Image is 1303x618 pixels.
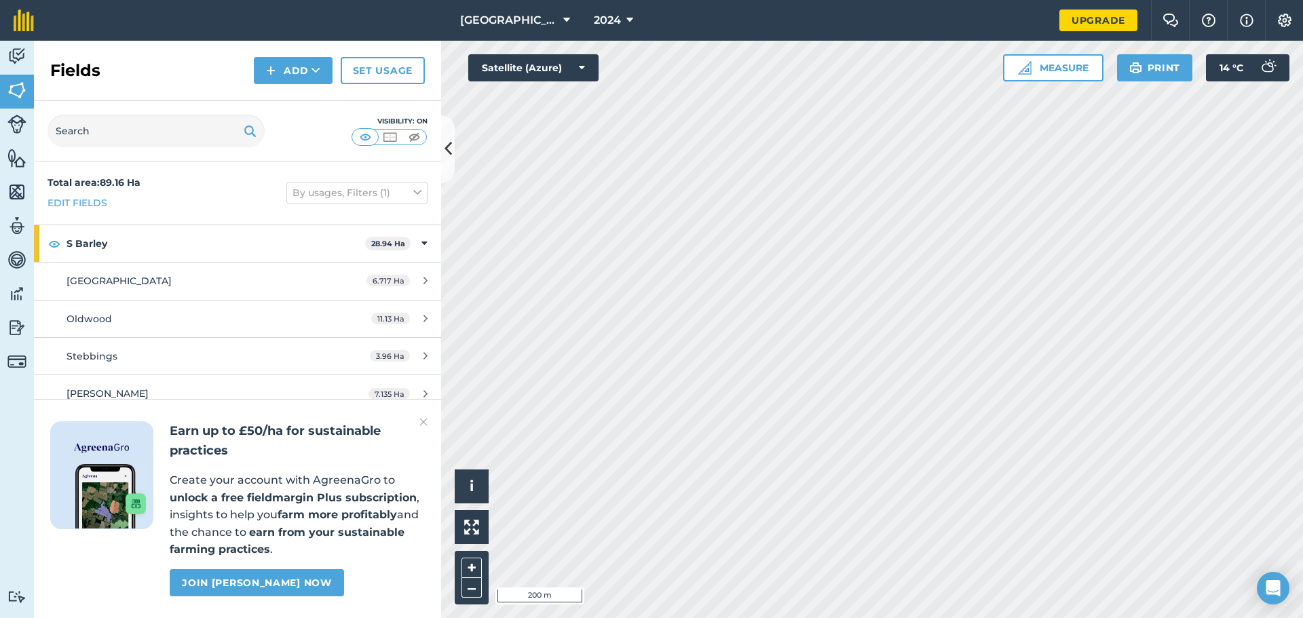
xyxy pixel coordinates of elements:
a: Stebbings3.96 Ha [34,338,441,374]
img: A cog icon [1277,14,1293,27]
strong: earn from your sustainable farming practices [170,526,404,556]
img: svg+xml;base64,PHN2ZyB4bWxucz0iaHR0cDovL3d3dy53My5vcmcvMjAwMC9zdmciIHdpZHRoPSI1MCIgaGVpZ2h0PSI0MC... [381,130,398,144]
img: svg+xml;base64,PD94bWwgdmVyc2lvbj0iMS4wIiBlbmNvZGluZz0idXRmLTgiPz4KPCEtLSBHZW5lcmF0b3I6IEFkb2JlIE... [7,352,26,371]
strong: S Barley [67,225,365,262]
span: Stebbings [67,350,117,362]
img: Four arrows, one pointing top left, one top right, one bottom right and the last bottom left [464,520,479,535]
span: 3.96 Ha [370,350,410,362]
button: Measure [1003,54,1103,81]
img: svg+xml;base64,PD94bWwgdmVyc2lvbj0iMS4wIiBlbmNvZGluZz0idXRmLTgiPz4KPCEtLSBHZW5lcmF0b3I6IEFkb2JlIE... [7,250,26,270]
img: svg+xml;base64,PHN2ZyB4bWxucz0iaHR0cDovL3d3dy53My5vcmcvMjAwMC9zdmciIHdpZHRoPSIxOSIgaGVpZ2h0PSIyNC... [244,123,257,139]
button: Print [1117,54,1193,81]
img: Screenshot of the Gro app [75,464,146,528]
a: Oldwood11.13 Ha [34,301,441,337]
button: Satellite (Azure) [468,54,599,81]
button: + [461,558,482,578]
img: svg+xml;base64,PHN2ZyB4bWxucz0iaHR0cDovL3d3dy53My5vcmcvMjAwMC9zdmciIHdpZHRoPSIxOSIgaGVpZ2h0PSIyNC... [1129,60,1142,76]
img: svg+xml;base64,PD94bWwgdmVyc2lvbj0iMS4wIiBlbmNvZGluZz0idXRmLTgiPz4KPCEtLSBHZW5lcmF0b3I6IEFkb2JlIE... [7,284,26,304]
img: svg+xml;base64,PHN2ZyB4bWxucz0iaHR0cDovL3d3dy53My5vcmcvMjAwMC9zdmciIHdpZHRoPSI1MCIgaGVpZ2h0PSI0MC... [357,130,374,144]
img: svg+xml;base64,PD94bWwgdmVyc2lvbj0iMS4wIiBlbmNvZGluZz0idXRmLTgiPz4KPCEtLSBHZW5lcmF0b3I6IEFkb2JlIE... [7,46,26,66]
strong: 28.94 Ha [371,239,405,248]
img: svg+xml;base64,PHN2ZyB4bWxucz0iaHR0cDovL3d3dy53My5vcmcvMjAwMC9zdmciIHdpZHRoPSIxOCIgaGVpZ2h0PSIyNC... [48,235,60,252]
span: 2024 [594,12,621,28]
img: svg+xml;base64,PD94bWwgdmVyc2lvbj0iMS4wIiBlbmNvZGluZz0idXRmLTgiPz4KPCEtLSBHZW5lcmF0b3I6IEFkb2JlIE... [7,115,26,134]
img: svg+xml;base64,PHN2ZyB4bWxucz0iaHR0cDovL3d3dy53My5vcmcvMjAwMC9zdmciIHdpZHRoPSI1NiIgaGVpZ2h0PSI2MC... [7,80,26,100]
span: [GEOGRAPHIC_DATA] [67,275,172,287]
img: svg+xml;base64,PHN2ZyB4bWxucz0iaHR0cDovL3d3dy53My5vcmcvMjAwMC9zdmciIHdpZHRoPSIyMiIgaGVpZ2h0PSIzMC... [419,414,428,430]
img: svg+xml;base64,PD94bWwgdmVyc2lvbj0iMS4wIiBlbmNvZGluZz0idXRmLTgiPz4KPCEtLSBHZW5lcmF0b3I6IEFkb2JlIE... [7,216,26,236]
img: Two speech bubbles overlapping with the left bubble in the forefront [1163,14,1179,27]
img: fieldmargin Logo [14,9,34,31]
a: Set usage [341,57,425,84]
span: [PERSON_NAME] [67,387,149,400]
img: A question mark icon [1201,14,1217,27]
div: S Barley28.94 Ha [34,225,441,262]
span: 7.135 Ha [369,388,410,400]
img: Ruler icon [1018,61,1032,75]
strong: farm more profitably [278,508,397,521]
button: By usages, Filters (1) [286,182,428,204]
a: [GEOGRAPHIC_DATA]6.717 Ha [34,263,441,299]
div: Visibility: On [352,116,428,127]
input: Search [48,115,265,147]
p: Create your account with AgreenaGro to , insights to help you and the chance to . [170,471,425,558]
img: svg+xml;base64,PD94bWwgdmVyc2lvbj0iMS4wIiBlbmNvZGluZz0idXRmLTgiPz4KPCEtLSBHZW5lcmF0b3I6IEFkb2JlIE... [7,590,26,603]
strong: Total area : 89.16 Ha [48,176,140,189]
div: Open Intercom Messenger [1257,572,1289,604]
button: 14 °C [1206,54,1289,81]
h2: Fields [50,60,100,81]
a: Edit fields [48,195,107,210]
img: svg+xml;base64,PHN2ZyB4bWxucz0iaHR0cDovL3d3dy53My5vcmcvMjAwMC9zdmciIHdpZHRoPSIxNyIgaGVpZ2h0PSIxNy... [1240,12,1253,28]
button: i [455,469,489,503]
button: – [461,578,482,598]
img: svg+xml;base64,PHN2ZyB4bWxucz0iaHR0cDovL3d3dy53My5vcmcvMjAwMC9zdmciIHdpZHRoPSI1NiIgaGVpZ2h0PSI2MC... [7,148,26,168]
span: 11.13 Ha [371,313,410,324]
span: [GEOGRAPHIC_DATA] [460,12,558,28]
button: Add [254,57,333,84]
span: Oldwood [67,313,112,325]
img: svg+xml;base64,PHN2ZyB4bWxucz0iaHR0cDovL3d3dy53My5vcmcvMjAwMC9zdmciIHdpZHRoPSI1NiIgaGVpZ2h0PSI2MC... [7,182,26,202]
span: i [470,478,474,495]
strong: unlock a free fieldmargin Plus subscription [170,491,417,504]
a: Join [PERSON_NAME] now [170,569,343,596]
a: Upgrade [1059,9,1137,31]
img: svg+xml;base64,PHN2ZyB4bWxucz0iaHR0cDovL3d3dy53My5vcmcvMjAwMC9zdmciIHdpZHRoPSI1MCIgaGVpZ2h0PSI0MC... [406,130,423,144]
h2: Earn up to £50/ha for sustainable practices [170,421,425,461]
img: svg+xml;base64,PD94bWwgdmVyc2lvbj0iMS4wIiBlbmNvZGluZz0idXRmLTgiPz4KPCEtLSBHZW5lcmF0b3I6IEFkb2JlIE... [1254,54,1281,81]
img: svg+xml;base64,PD94bWwgdmVyc2lvbj0iMS4wIiBlbmNvZGluZz0idXRmLTgiPz4KPCEtLSBHZW5lcmF0b3I6IEFkb2JlIE... [7,317,26,338]
img: svg+xml;base64,PHN2ZyB4bWxucz0iaHR0cDovL3d3dy53My5vcmcvMjAwMC9zdmciIHdpZHRoPSIxNCIgaGVpZ2h0PSIyNC... [266,62,276,79]
span: 14 ° C [1220,54,1243,81]
a: [PERSON_NAME]7.135 Ha [34,375,441,412]
span: 6.717 Ha [366,275,410,286]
